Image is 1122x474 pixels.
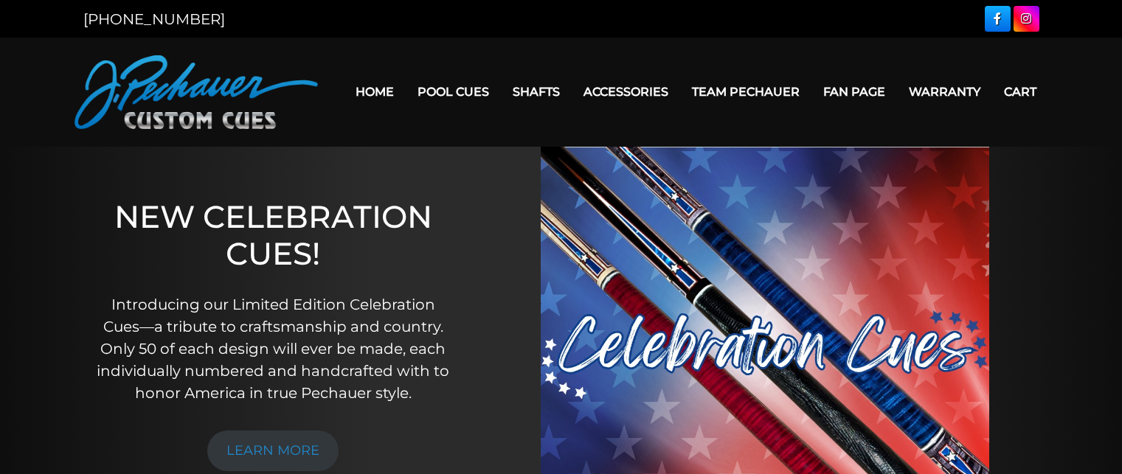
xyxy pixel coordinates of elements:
a: Accessories [572,73,680,111]
p: Introducing our Limited Edition Celebration Cues—a tribute to craftsmanship and country. Only 50 ... [91,293,454,404]
a: [PHONE_NUMBER] [83,10,225,28]
img: Pechauer Custom Cues [75,55,318,129]
a: Cart [992,73,1048,111]
a: LEARN MORE [207,431,339,471]
a: Pool Cues [406,73,501,111]
a: Fan Page [811,73,897,111]
a: Shafts [501,73,572,111]
h1: NEW CELEBRATION CUES! [91,198,454,273]
a: Home [344,73,406,111]
a: Warranty [897,73,992,111]
a: Team Pechauer [680,73,811,111]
